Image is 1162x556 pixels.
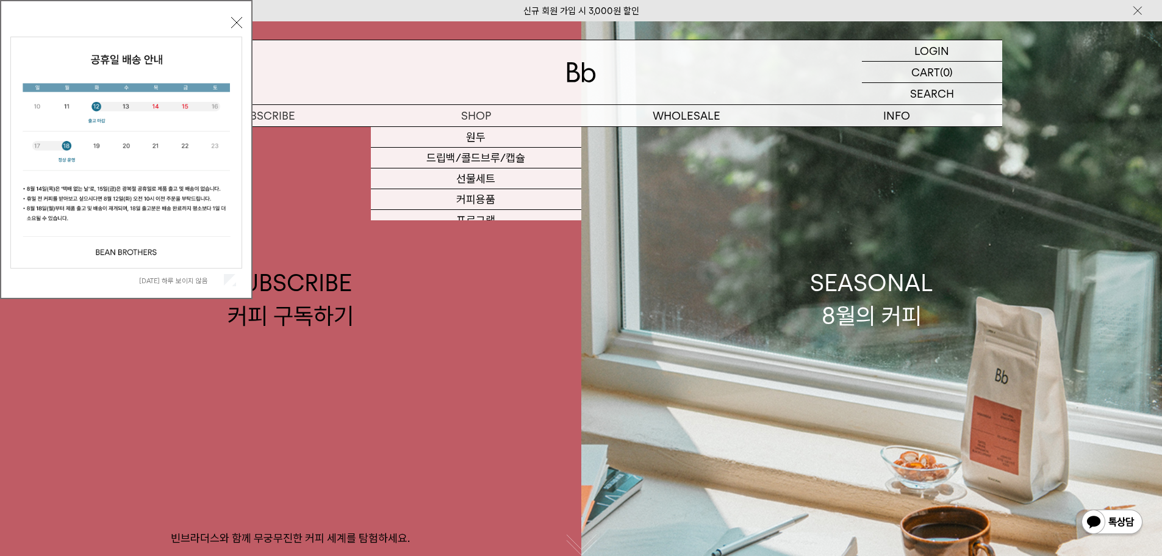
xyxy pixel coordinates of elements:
img: cb63d4bbb2e6550c365f227fdc69b27f_113810.jpg [11,37,242,268]
a: 신규 회원 가입 시 3,000원 할인 [523,5,639,16]
p: SEARCH [910,83,954,104]
p: INFO [792,105,1002,126]
label: [DATE] 하루 보이지 않음 [139,276,221,285]
a: 선물세트 [371,168,581,189]
div: SEASONAL 8월의 커피 [810,267,933,331]
p: WHOLESALE [581,105,792,126]
p: LOGIN [914,40,949,61]
img: 로고 [567,62,596,82]
a: 프로그램 [371,210,581,231]
img: 카카오톡 채널 1:1 채팅 버튼 [1080,508,1144,538]
a: LOGIN [862,40,1002,62]
div: SUBSCRIBE 커피 구독하기 [228,267,354,331]
p: CART [911,62,940,82]
a: 커피용품 [371,189,581,210]
p: (0) [940,62,953,82]
a: 드립백/콜드브루/캡슐 [371,148,581,168]
a: CART (0) [862,62,1002,83]
a: SUBSCRIBE [160,105,371,126]
a: SHOP [371,105,581,126]
a: 원두 [371,127,581,148]
button: 닫기 [231,17,242,28]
